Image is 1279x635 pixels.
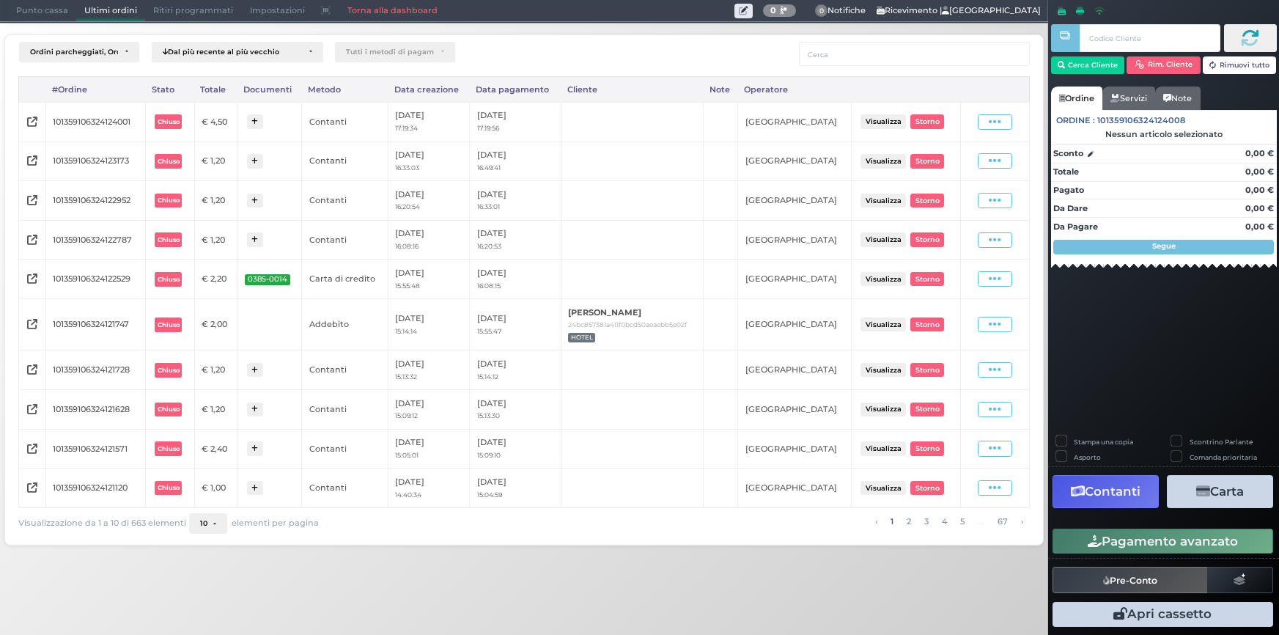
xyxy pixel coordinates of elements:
div: Documenti [237,77,302,102]
small: 16:08:16 [395,242,419,250]
div: #Ordine [45,77,145,102]
td: 101359106324123173 [45,142,145,181]
td: Contanti [302,350,388,390]
td: [DATE] [388,142,470,181]
span: 101359106324124008 [1097,114,1185,127]
td: € 1,20 [194,390,237,430]
small: 16:33:01 [477,202,500,210]
button: Visualizza [860,232,906,246]
td: € 2,20 [194,260,237,299]
button: Ordini parcheggiati, Ordini aperti, Ordini chiusi [19,42,139,62]
td: [DATE] [470,429,561,469]
small: 24bc857381a411f0bcd50aeaebb5e02f [568,320,687,328]
small: 14:40:34 [395,491,421,499]
a: Note [1155,87,1200,110]
td: [DATE] [388,350,470,390]
button: Storno [910,194,944,208]
strong: Pagato [1053,185,1084,195]
small: 16:20:54 [395,202,420,210]
button: Visualizza [860,403,906,416]
div: Ordini parcheggiati, Ordini aperti, Ordini chiusi [30,48,118,56]
strong: 0,00 € [1245,185,1274,195]
b: Chiuso [158,197,180,204]
span: 10 [200,519,207,528]
button: Contanti [1053,475,1159,508]
span: HOTEL [568,333,595,342]
td: [GEOGRAPHIC_DATA] [738,469,852,508]
a: pagina successiva [1017,513,1027,529]
td: Carta di credito [302,260,388,299]
td: Contanti [302,181,388,221]
td: € 1,20 [194,350,237,390]
button: Rim. Cliente [1127,56,1201,74]
button: Apri cassetto [1053,602,1273,627]
strong: 0,00 € [1245,166,1274,177]
button: Storno [910,481,944,495]
button: Storno [910,154,944,168]
a: alla pagina 5 [956,513,968,529]
a: alla pagina 1 [886,513,897,529]
small: 15:09:10 [477,451,501,459]
td: [DATE] [388,260,470,299]
td: Contanti [302,429,388,469]
span: Visualizzazione da 1 a 10 di 663 elementi [18,515,186,532]
button: Storno [910,272,944,286]
button: Dal più recente al più vecchio [152,42,323,62]
small: 15:13:30 [477,411,500,419]
td: Contanti [302,142,388,181]
label: Asporto [1074,452,1101,462]
small: 15:05:01 [395,451,419,459]
td: [GEOGRAPHIC_DATA] [738,181,852,221]
button: Carta [1167,475,1273,508]
td: [DATE] [470,469,561,508]
button: Pagamento avanzato [1053,529,1273,554]
button: Visualizza [860,481,906,495]
td: [GEOGRAPHIC_DATA] [738,102,852,142]
td: Addebito [302,299,388,350]
td: [DATE] [388,181,470,221]
td: 101359106324121628 [45,390,145,430]
td: [DATE] [470,260,561,299]
td: Contanti [302,220,388,260]
small: 16:20:53 [477,242,501,250]
td: [DATE] [388,220,470,260]
td: [GEOGRAPHIC_DATA] [738,220,852,260]
small: 16:49:41 [477,164,501,172]
small: 15:55:48 [395,282,420,290]
button: Storno [910,114,944,128]
button: Storno [910,317,944,331]
small: 15:55:47 [477,327,501,335]
div: Data pagamento [470,77,561,102]
b: Chiuso [158,118,180,125]
small: 15:13:32 [395,372,417,381]
button: Visualizza [860,272,906,286]
td: [DATE] [388,299,470,350]
strong: Totale [1053,166,1079,177]
strong: Da Pagare [1053,221,1098,232]
a: Servizi [1102,87,1155,110]
td: € 1,20 [194,220,237,260]
span: Ultimi ordini [76,1,145,21]
td: Contanti [302,102,388,142]
div: Operatore [738,77,852,102]
div: Stato [146,77,194,102]
a: Ordine [1051,87,1102,110]
div: Nessun articolo selezionato [1051,129,1277,139]
div: Data creazione [388,77,470,102]
b: 0 [770,5,776,15]
label: Scontrino Parlante [1190,437,1253,447]
td: 101359106324121728 [45,350,145,390]
td: Contanti [302,469,388,508]
div: Totale [194,77,237,102]
span: Impostazioni [242,1,313,21]
td: 101359106324122952 [45,181,145,221]
button: Rimuovi tutto [1203,56,1277,74]
b: Chiuso [158,321,180,328]
td: € 1,20 [194,181,237,221]
label: Stampa una copia [1074,437,1133,447]
small: 17:19:56 [477,124,499,132]
button: Visualizza [860,194,906,208]
strong: 0,00 € [1245,221,1274,232]
small: 15:14:12 [477,372,498,381]
div: elementi per pagina [189,513,319,534]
